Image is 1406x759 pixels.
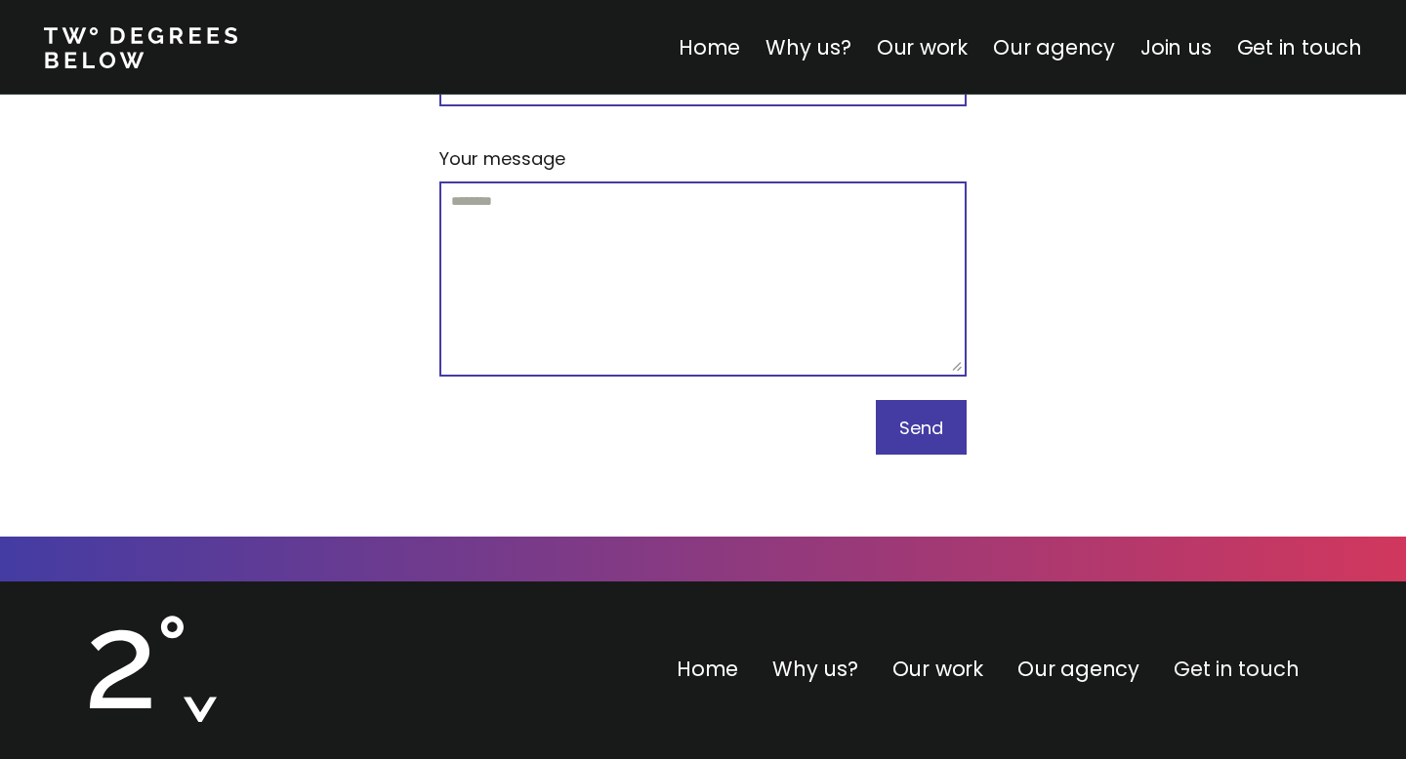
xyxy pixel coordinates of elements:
a: Join us [1140,33,1212,61]
span: Send [899,416,943,440]
a: Our work [877,33,968,61]
textarea: Your message [439,181,967,377]
a: Why us? [765,33,851,61]
p: Your message [439,145,565,172]
a: Get in touch [1237,33,1362,61]
a: Our agency [1017,655,1139,683]
a: Home [677,655,738,683]
a: Why us? [772,655,858,683]
a: Our work [892,655,983,683]
button: Send [876,400,967,455]
a: Get in touch [1174,655,1299,683]
a: Our agency [993,33,1115,61]
a: Home [679,33,740,61]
